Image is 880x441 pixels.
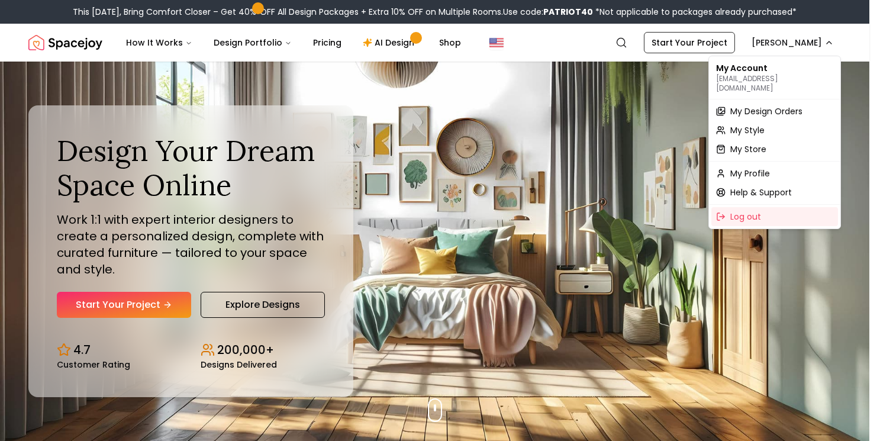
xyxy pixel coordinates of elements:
[711,183,838,202] a: Help & Support
[711,59,838,96] div: My Account
[711,102,838,121] a: My Design Orders
[711,140,838,159] a: My Store
[716,74,833,93] p: [EMAIL_ADDRESS][DOMAIN_NAME]
[730,168,770,179] span: My Profile
[730,105,802,117] span: My Design Orders
[730,211,761,223] span: Log out
[730,143,766,155] span: My Store
[711,121,838,140] a: My Style
[711,164,838,183] a: My Profile
[730,124,765,136] span: My Style
[708,56,841,229] div: [PERSON_NAME]
[730,186,792,198] span: Help & Support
